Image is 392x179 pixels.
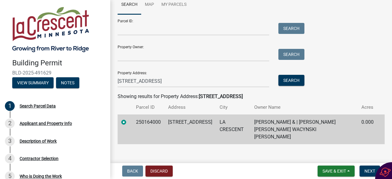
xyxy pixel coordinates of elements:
strong: [STREET_ADDRESS] [199,93,243,99]
div: 3 [5,136,15,146]
th: Acres [358,100,377,115]
th: Address [164,100,216,115]
th: Parcel ID [132,100,164,115]
wm-modal-confirm: Notes [56,81,79,86]
td: [STREET_ADDRESS] [164,115,216,144]
td: LA CRESCENT [216,115,251,144]
button: Search [278,23,304,34]
div: Contractor Selection [20,156,58,161]
td: [PERSON_NAME] & | [PERSON_NAME] [PERSON_NAME] WACYNSKI [PERSON_NAME] [251,115,358,144]
span: BLD-2025-491629 [12,70,98,76]
td: 250164000 [132,115,164,144]
div: 2 [5,119,15,128]
div: Who is Doing the Work [20,174,62,178]
h4: Building Permit [12,59,105,68]
img: City of La Crescent, Minnesota [12,6,89,52]
button: Discard [145,166,173,177]
button: Next [360,166,380,177]
div: 1 [5,101,15,111]
th: City [216,100,251,115]
div: Showing results for Property Address: [118,93,385,100]
button: Save & Exit [318,166,355,177]
span: Back [127,169,138,174]
button: Notes [56,77,79,88]
td: 0.000 [358,115,377,144]
wm-modal-confirm: Summary [12,81,54,86]
button: Back [122,166,143,177]
button: Search [278,75,304,86]
div: Applicant and Property Info [20,121,72,126]
span: Next [364,169,375,174]
div: Search Parcel Data [20,104,56,108]
span: Save & Exit [322,169,346,174]
div: 4 [5,154,15,163]
button: View Summary [12,77,54,88]
button: Search [278,49,304,60]
div: Description of Work [20,139,57,143]
th: Owner Name [251,100,358,115]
